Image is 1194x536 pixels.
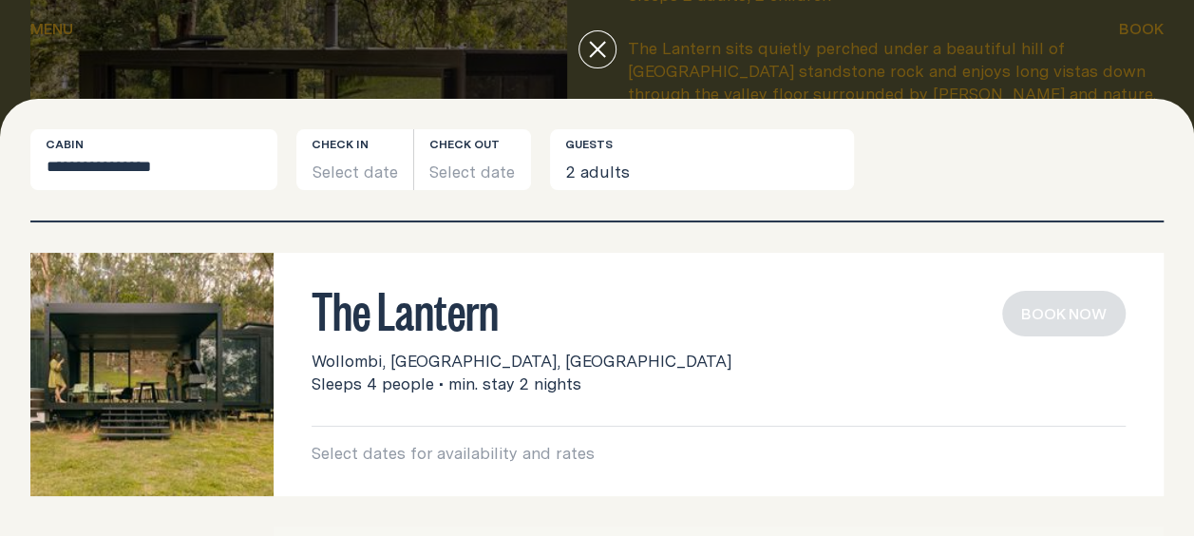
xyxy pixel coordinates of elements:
[312,442,1126,465] p: Select dates for availability and rates
[550,129,854,190] button: 2 adults
[312,373,581,395] span: Sleeps 4 people • min. stay 2 nights
[296,129,413,190] button: Select date
[46,137,84,152] label: Cabin
[578,30,616,68] button: close
[565,137,613,152] label: Guests
[312,350,731,373] span: Wollombi, [GEOGRAPHIC_DATA], [GEOGRAPHIC_DATA]
[1002,291,1126,336] button: book now
[414,129,531,190] button: Select date
[312,291,1126,327] h3: The Lantern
